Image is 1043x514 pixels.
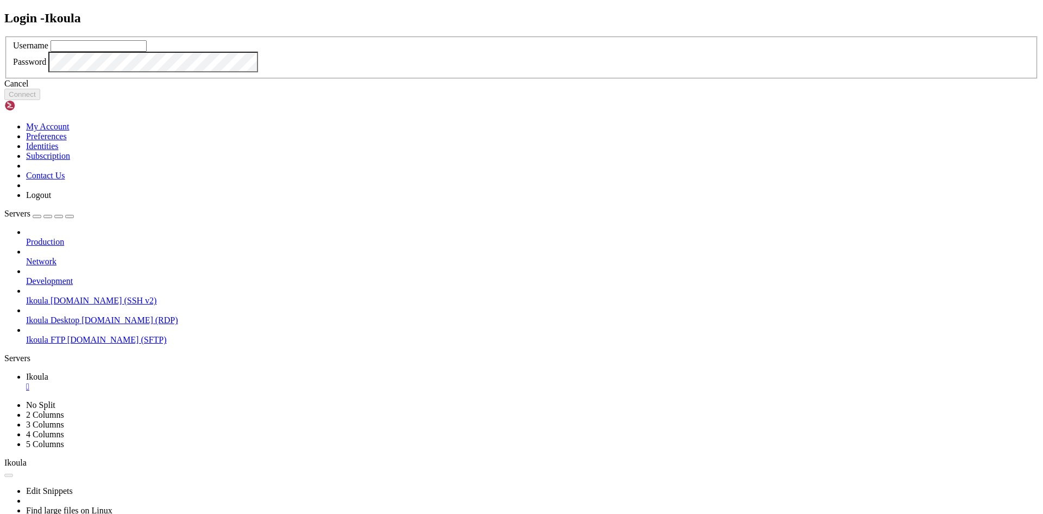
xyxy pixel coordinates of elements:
[26,257,1039,267] a: Network
[26,439,64,449] a: 5 Columns
[13,41,48,50] label: Username
[26,247,1039,267] li: Network
[4,4,902,14] x-row: Connecting [DOMAIN_NAME]...
[26,296,1039,306] a: Ikoula [DOMAIN_NAME] (SSH v2)
[26,141,59,151] a: Identities
[26,296,48,305] span: Ikoula
[26,267,1039,286] li: Development
[4,11,1039,26] h2: Login - Ikoula
[26,237,64,246] span: Production
[26,132,67,141] a: Preferences
[26,400,55,410] a: No Split
[26,306,1039,325] li: Ikoula Desktop [DOMAIN_NAME] (RDP)
[26,420,64,429] a: 3 Columns
[26,486,73,496] a: Edit Snippets
[4,209,30,218] span: Servers
[26,237,1039,247] a: Production
[26,151,70,160] a: Subscription
[81,315,178,325] span: [DOMAIN_NAME] (RDP)
[26,315,79,325] span: Ikoula Desktop
[26,227,1039,247] li: Production
[26,257,56,266] span: Network
[4,14,9,23] div: (0, 1)
[26,372,48,381] span: Ikoula
[26,276,1039,286] a: Development
[26,171,65,180] a: Contact Us
[4,458,27,467] span: Ikoula
[26,122,70,131] a: My Account
[4,79,1039,89] div: Cancel
[67,335,167,344] span: [DOMAIN_NAME] (SFTP)
[26,335,1039,345] a: Ikoula FTP [DOMAIN_NAME] (SFTP)
[26,276,73,286] span: Development
[13,57,46,66] label: Password
[4,100,67,111] img: Shellngn
[26,315,1039,325] a: Ikoula Desktop [DOMAIN_NAME] (RDP)
[4,354,1039,363] div: Servers
[26,190,51,200] a: Logout
[4,209,74,218] a: Servers
[26,382,1039,392] a: 
[4,89,40,100] button: Connect
[26,335,65,344] span: Ikoula FTP
[26,325,1039,345] li: Ikoula FTP [DOMAIN_NAME] (SFTP)
[51,296,157,305] span: [DOMAIN_NAME] (SSH v2)
[26,430,64,439] a: 4 Columns
[26,410,64,419] a: 2 Columns
[26,372,1039,392] a: Ikoula
[26,286,1039,306] li: Ikoula [DOMAIN_NAME] (SSH v2)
